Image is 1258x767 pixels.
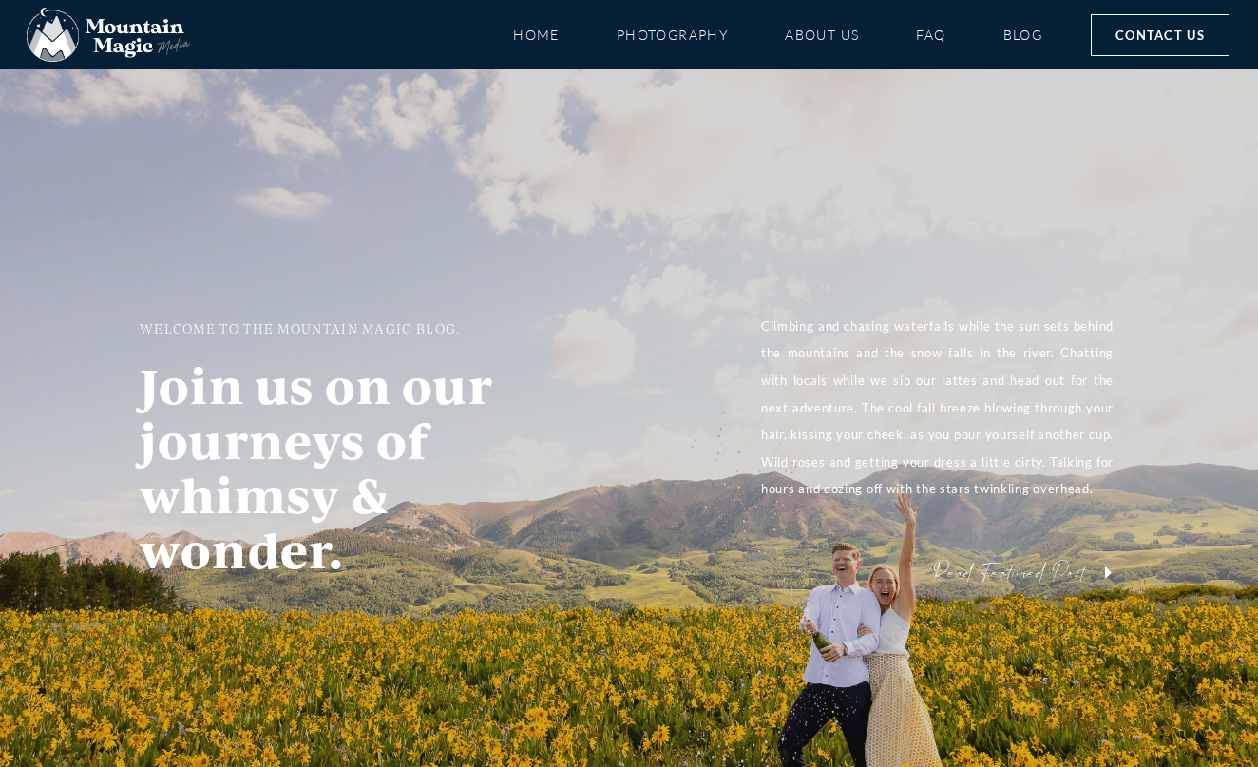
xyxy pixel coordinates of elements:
[916,18,945,51] a: FAQ
[513,18,1043,51] nav: Menu
[140,358,556,577] h2: Join us on our journeys of whimsy & wonder.
[761,313,1114,503] p: Climbing and chasing waterfalls while the sun sets behind the mountains and the snow falls in the...
[140,317,556,339] h2: WELCOME TO THE MOUNTAIN MAGIC BLOG.
[1091,14,1229,56] a: Contact Us
[617,18,728,51] a: Photography
[1003,18,1043,51] a: Blog
[513,18,560,51] a: Home
[27,8,190,63] img: Mountain Magic Media photography logo Crested Butte Photographer
[1115,25,1205,46] span: Contact Us
[934,554,1086,592] span: Read Featured Post
[785,18,859,51] a: About Us
[934,554,1114,593] a: Read Featured Post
